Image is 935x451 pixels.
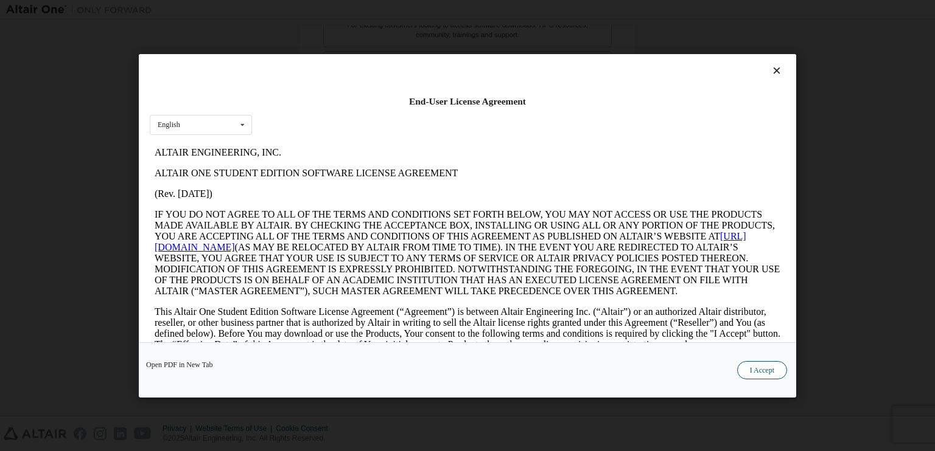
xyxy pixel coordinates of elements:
[5,5,631,16] p: ALTAIR ENGINEERING, INC.
[150,95,785,108] div: End-User License Agreement
[5,46,631,57] p: (Rev. [DATE])
[737,360,787,379] button: I Accept
[158,121,180,128] div: English
[146,360,213,368] a: Open PDF in New Tab
[5,26,631,36] p: ALTAIR ONE STUDENT EDITION SOFTWARE LICENSE AGREEMENT
[5,89,597,110] a: [URL][DOMAIN_NAME]
[5,67,631,154] p: IF YOU DO NOT AGREE TO ALL OF THE TERMS AND CONDITIONS SET FORTH BELOW, YOU MAY NOT ACCESS OR USE...
[5,164,631,208] p: This Altair One Student Edition Software License Agreement (“Agreement”) is between Altair Engine...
